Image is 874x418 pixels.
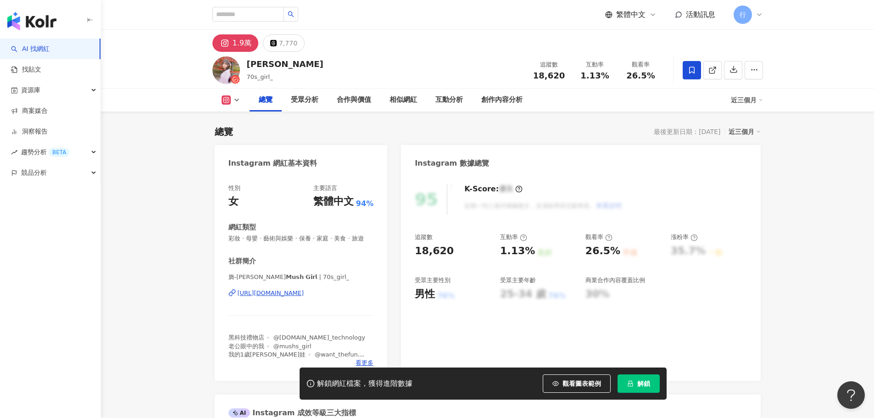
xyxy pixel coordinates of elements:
span: 競品分析 [21,162,47,183]
div: 網紅類型 [228,223,256,232]
span: 解鎖 [637,380,650,387]
span: 活動訊息 [686,10,715,19]
span: search [288,11,294,17]
div: 1.13% [500,244,535,258]
a: 商案媒合 [11,106,48,116]
span: 26.5% [626,71,655,80]
a: 找貼文 [11,65,41,74]
span: 繁體中文 [616,10,646,20]
div: 合作與價值 [337,95,371,106]
button: 解鎖 [618,374,660,393]
div: 創作內容分析 [481,95,523,106]
a: searchAI 找網紅 [11,45,50,54]
div: 觀看率 [585,233,612,241]
div: 男性 [415,287,435,301]
a: 洞察報告 [11,127,48,136]
div: 觀看率 [623,60,658,69]
div: 商業合作內容覆蓋比例 [585,276,645,284]
img: logo [7,12,56,30]
div: 追蹤數 [532,60,567,69]
div: 追蹤數 [415,233,433,241]
span: 行 [740,10,746,20]
button: 7,770 [263,34,305,52]
div: 1.9萬 [233,37,251,50]
img: KOL Avatar [212,56,240,84]
div: [PERSON_NAME] [247,58,323,70]
button: 觀看圖表範例 [543,374,611,393]
span: 趨勢分析 [21,142,70,162]
div: 18,620 [415,244,454,258]
div: 解鎖網紅檔案，獲得進階數據 [317,379,412,389]
div: 總覽 [259,95,273,106]
div: Instagram 成效等級三大指標 [228,408,356,418]
div: 總覽 [215,125,233,138]
div: Instagram 網紅基本資料 [228,158,317,168]
span: 觀看圖表範例 [562,380,601,387]
div: 近三個月 [729,126,761,138]
div: 繁體中文 [313,195,354,209]
span: rise [11,149,17,156]
div: 互動率 [578,60,612,69]
div: 性別 [228,184,240,192]
span: 18,620 [533,71,565,80]
div: 最後更新日期：[DATE] [654,128,720,135]
span: 1.13% [580,71,609,80]
div: 互動率 [500,233,527,241]
span: 黑科技禮物店▫️ @[DOMAIN_NAME]_technology 老公眼中的我▫️ @mushs_girl 我的1歲[PERSON_NAME]娃▫️ @want_thefun 合作邀約💌[E... [228,334,365,374]
a: [URL][DOMAIN_NAME] [228,289,374,297]
div: Instagram 數據總覽 [415,158,489,168]
div: 社群簡介 [228,256,256,266]
div: AI [228,408,251,418]
div: BETA [49,148,70,157]
div: 相似網紅 [390,95,417,106]
span: 看更多 [356,359,373,367]
div: 女 [228,195,239,209]
div: 受眾主要年齡 [500,276,536,284]
button: 1.9萬 [212,34,258,52]
span: lock [627,380,634,387]
div: 7,770 [279,37,297,50]
span: 70s_girl_ [247,73,273,80]
span: 資源庫 [21,80,40,100]
div: 近三個月 [731,93,763,107]
div: [URL][DOMAIN_NAME] [238,289,304,297]
span: 彩妝 · 母嬰 · 藝術與娛樂 · 保養 · 家庭 · 美食 · 旅遊 [228,234,374,243]
div: 主要語言 [313,184,337,192]
div: 26.5% [585,244,620,258]
div: 受眾分析 [291,95,318,106]
div: 受眾主要性別 [415,276,451,284]
div: K-Score : [464,184,523,194]
div: 互動分析 [435,95,463,106]
span: 旖-[PERSON_NAME]𝗠𝘂𝘀𝗵 𝗚𝗶𝗿𝗹 | 70s_girl_ [228,273,374,281]
span: 94% [356,199,373,209]
div: 漲粉率 [671,233,698,241]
